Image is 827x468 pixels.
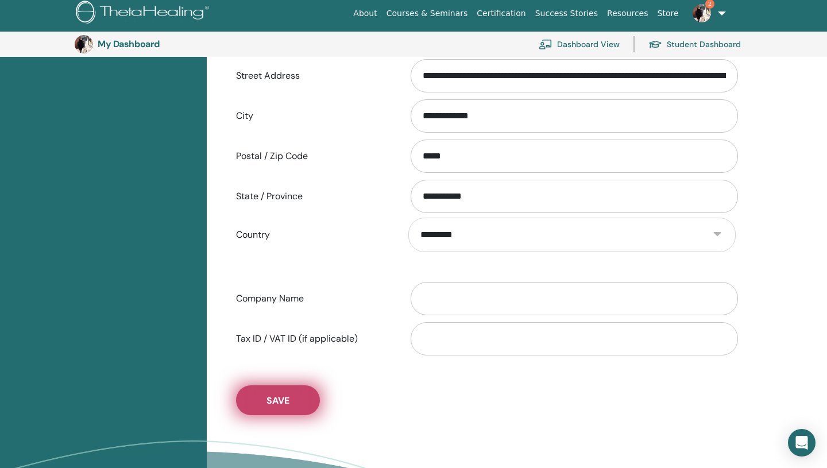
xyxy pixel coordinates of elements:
label: Company Name [227,288,400,310]
a: Success Stories [531,3,602,24]
a: Dashboard View [539,32,620,57]
span: Save [266,394,289,407]
a: Resources [602,3,653,24]
label: State / Province [227,185,400,207]
img: default.jpg [75,35,93,53]
img: chalkboard-teacher.svg [539,39,552,49]
a: Store [653,3,683,24]
a: Courses & Seminars [382,3,473,24]
label: Street Address [227,65,400,87]
img: logo.png [76,1,213,26]
a: Student Dashboard [648,32,741,57]
label: Country [227,224,400,246]
a: About [349,3,381,24]
label: Postal / Zip Code [227,145,400,167]
a: Certification [472,3,530,24]
img: default.jpg [693,4,711,22]
img: graduation-cap.svg [648,40,662,49]
div: Open Intercom Messenger [788,429,816,457]
button: Save [236,385,320,415]
label: Tax ID / VAT ID (if applicable) [227,328,400,350]
label: City [227,105,400,127]
h3: My Dashboard [98,38,212,49]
